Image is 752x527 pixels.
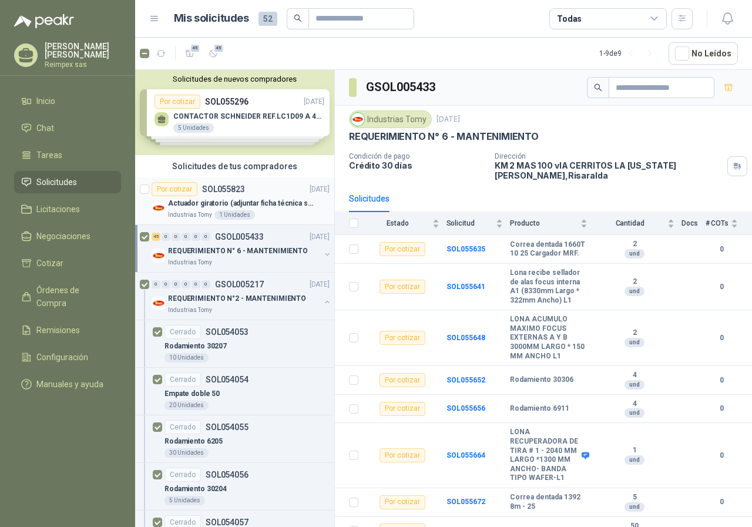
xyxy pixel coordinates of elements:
a: SOL055641 [446,283,485,291]
div: 10 Unidades [164,353,209,362]
th: Solicitud [446,212,511,235]
button: No Leídos [669,42,738,65]
p: SOL054056 [206,471,249,479]
b: 4 [595,371,674,380]
b: LONA RECUPERADORA DE TIRA # 1 - 2040 MM LARGO *1300 MM ANCHO- BANDA TIPO WAFER-L1 [510,428,579,483]
b: 2 [595,240,674,249]
a: Solicitudes [14,171,121,193]
div: 0 [172,280,180,288]
a: Órdenes de Compra [14,279,121,314]
div: und [625,502,644,512]
div: Por cotizar [380,448,425,462]
div: Cerrado [164,420,201,434]
span: Órdenes de Compra [36,284,110,310]
button: 45 [204,44,223,63]
div: 0 [172,233,180,241]
img: Company Logo [351,113,364,126]
p: Rodamiento 30204 [164,484,227,495]
a: CerradoSOL054055Rodamiento 620530 Unidades [135,415,334,463]
div: und [625,408,644,418]
span: Producto [510,219,578,227]
span: Licitaciones [36,203,80,216]
b: 0 [705,450,738,461]
div: 0 [152,280,160,288]
a: Inicio [14,90,121,112]
div: Cerrado [164,372,201,387]
a: CerradoSOL054053Rodamiento 3020710 Unidades [135,320,334,368]
div: Cerrado [164,468,201,482]
th: Producto [510,212,595,235]
span: Solicitud [446,219,494,227]
b: Rodamiento 30306 [510,375,573,385]
b: LONA ACUMULO MAXIMO FOCUS EXTERNAS A Y B 3000MM LARGO * 150 MM ANCHO L1 [510,315,587,361]
b: 1 [595,446,674,455]
div: Industrias Tomy [349,110,432,128]
a: Tareas [14,144,121,166]
div: Por cotizar [380,373,425,387]
div: 0 [192,233,200,241]
th: Cantidad [595,212,681,235]
p: Actuador giratorio (adjuntar ficha técnica si es diferente a festo) [168,198,314,209]
a: 0 0 0 0 0 0 GSOL005217[DATE] Company LogoREQUERIMIENTO N°2 - MANTENIMIENTOIndustrias Tomy [152,277,332,315]
a: SOL055648 [446,334,485,342]
a: Manuales y ayuda [14,373,121,395]
span: 45 [213,43,224,53]
a: 45 0 0 0 0 0 GSOL005433[DATE] Company LogoREQUERIMIENTO N° 6 - MANTENIMIENTOIndustrias Tomy [152,230,332,267]
a: CerradoSOL054054Empate doble 5020 Unidades [135,368,334,415]
div: 1 Unidades [214,210,255,220]
p: Crédito 30 días [349,160,485,170]
div: 5 Unidades [164,496,205,505]
th: Estado [365,212,446,235]
p: REQUERIMIENTO N° 6 - MANTENIMIENTO [349,130,539,143]
a: SOL055652 [446,376,485,384]
p: Condición de pago [349,152,485,160]
div: und [625,249,644,259]
a: SOL055656 [446,404,485,412]
b: SOL055664 [446,451,485,459]
a: SOL055635 [446,245,485,253]
div: Por cotizar [380,331,425,345]
div: Solicitudes [349,192,390,205]
b: Rodamiento 6911 [510,404,569,414]
div: Solicitudes de nuevos compradoresPor cotizarSOL055296[DATE] CONTACTOR SCHNEIDER REF.LC1D09 A 440V... [135,70,334,155]
div: Por cotizar [380,402,425,416]
p: [PERSON_NAME] [PERSON_NAME] [45,42,121,59]
p: SOL055823 [202,185,245,193]
div: Todas [557,12,582,25]
p: Rodamiento 30207 [164,341,227,352]
p: REQUERIMIENTO N° 6 - MANTENIMIENTO [168,246,308,257]
b: Correa dentada 1392 8m - 25 [510,493,587,511]
span: Tareas [36,149,62,162]
p: SOL054057 [206,518,249,526]
span: Negociaciones [36,230,90,243]
div: und [625,287,644,296]
a: SOL055672 [446,498,485,506]
a: Negociaciones [14,225,121,247]
span: Configuración [36,351,88,364]
div: 0 [182,280,190,288]
div: Solicitudes de tus compradores [135,155,334,177]
a: CerradoSOL054056Rodamiento 302045 Unidades [135,463,334,511]
p: GSOL005433 [215,233,264,241]
a: Por cotizarSOL055823[DATE] Company LogoActuador giratorio (adjuntar ficha técnica si es diferente... [135,177,334,225]
a: Cotizar [14,252,121,274]
b: Correa dentada 1660T 10 25 Cargador MRF. [510,240,587,259]
b: 0 [705,375,738,386]
p: Rodamiento 6205 [164,436,223,447]
p: Reimpex sas [45,61,121,68]
p: Industrias Tomy [168,210,212,220]
span: Cotizar [36,257,63,270]
span: # COTs [705,219,728,227]
p: [DATE] [437,114,460,125]
img: Logo peakr [14,14,74,28]
a: Chat [14,117,121,139]
span: Inicio [36,95,55,108]
th: # COTs [705,212,752,235]
a: Configuración [14,346,121,368]
div: 0 [192,280,200,288]
p: Industrias Tomy [168,306,212,315]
